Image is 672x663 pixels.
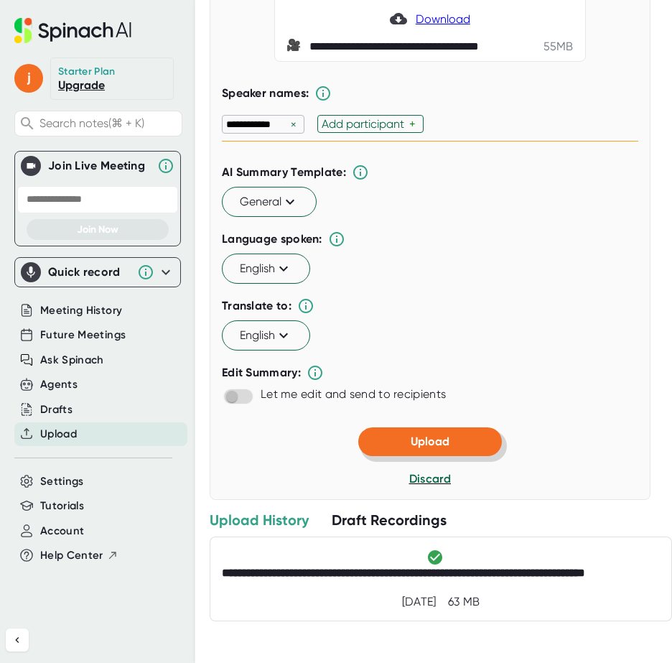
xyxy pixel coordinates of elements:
[24,159,38,173] img: Join Live Meeting
[332,511,447,529] div: Draft Recordings
[210,511,309,529] div: Upload History
[6,629,29,652] button: Collapse sidebar
[48,159,150,173] div: Join Live Meeting
[409,117,419,131] div: +
[40,498,84,514] button: Tutorials
[58,78,105,92] a: Upgrade
[21,258,174,287] div: Quick record
[409,470,451,488] button: Discard
[448,595,480,609] div: 63 MB
[77,223,118,236] span: Join Now
[222,165,346,180] b: AI Summary Template:
[402,595,437,609] div: 9/23/2025, 10:12:06 AM
[40,352,104,368] button: Ask Spinach
[40,302,122,319] button: Meeting History
[240,193,299,210] span: General
[240,260,292,277] span: English
[543,40,574,54] div: 55 MB
[40,473,84,490] button: Settings
[411,435,449,448] span: Upload
[222,366,301,379] b: Edit Summary:
[222,299,291,312] b: Translate to:
[416,12,470,26] span: Download
[14,64,43,93] span: j
[40,376,78,393] button: Agents
[27,219,169,240] button: Join Now
[322,117,409,131] div: Add participant
[222,320,310,351] button: English
[40,547,103,564] span: Help Center
[287,118,300,131] div: ×
[261,387,446,402] div: Let me edit and send to recipients
[409,472,451,486] span: Discard
[40,426,77,442] button: Upload
[40,547,118,564] button: Help Center
[390,10,470,27] a: Download
[48,265,130,279] div: Quick record
[21,152,174,180] div: Join Live MeetingJoin Live Meeting
[222,254,310,284] button: English
[40,523,84,539] button: Account
[40,402,73,418] button: Drafts
[222,232,322,246] b: Language spoken:
[222,187,317,217] button: General
[222,86,309,100] b: Speaker names:
[358,427,502,456] button: Upload
[58,65,116,78] div: Starter Plan
[286,38,304,55] span: video
[240,327,292,344] span: English
[40,327,126,343] button: Future Meetings
[39,116,178,130] span: Search notes (⌘ + K)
